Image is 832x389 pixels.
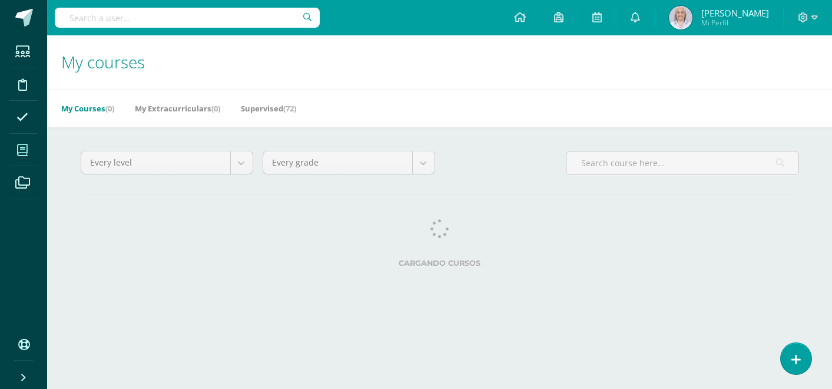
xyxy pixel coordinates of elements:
[211,103,220,114] span: (0)
[701,7,769,19] span: [PERSON_NAME]
[241,99,296,118] a: Supervised(72)
[105,103,114,114] span: (0)
[283,103,296,114] span: (72)
[566,151,798,174] input: Search course here…
[81,259,799,268] label: Cargando cursos
[61,51,145,73] span: My courses
[701,18,769,28] span: Mi Perfil
[263,151,435,174] a: Every grade
[669,6,692,29] img: 97acd9fb5958ae2d2af5ec0280c1aec2.png
[272,151,403,174] span: Every grade
[55,8,320,28] input: Search a user…
[90,151,221,174] span: Every level
[135,99,220,118] a: My Extracurriculars(0)
[61,99,114,118] a: My Courses(0)
[81,151,253,174] a: Every level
